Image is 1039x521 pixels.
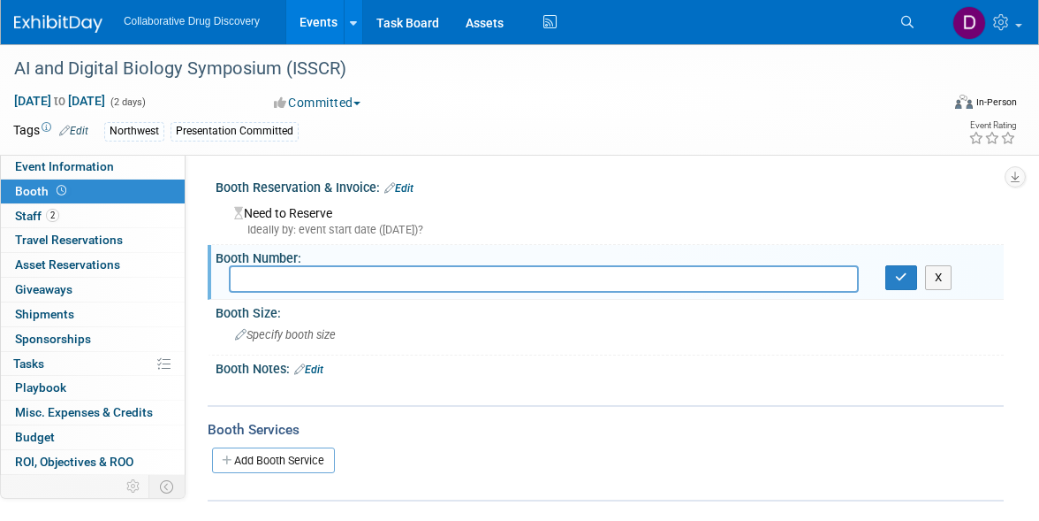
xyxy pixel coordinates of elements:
[15,184,70,198] span: Booth
[15,257,120,272] span: Asset Reservations
[235,328,336,341] span: Specify booth size
[1,180,185,203] a: Booth
[15,332,91,346] span: Sponsorships
[109,96,146,108] span: (2 days)
[268,94,368,111] button: Committed
[13,356,44,371] span: Tasks
[1,303,185,326] a: Shipments
[51,94,68,108] span: to
[975,96,1017,109] div: In-Person
[104,122,164,141] div: Northwest
[861,92,1017,119] div: Event Format
[15,380,66,395] span: Playbook
[8,53,919,85] div: AI and Digital Biology Symposium (ISSCR)
[1,425,185,449] a: Budget
[15,209,59,223] span: Staff
[1,204,185,228] a: Staff2
[384,182,413,195] a: Edit
[15,405,153,419] span: Misc. Expenses & Credits
[15,455,133,469] span: ROI, Objectives & ROO
[216,245,1004,267] div: Booth Number:
[13,93,106,109] span: [DATE] [DATE]
[208,420,1004,440] div: Booth Services
[1,155,185,179] a: Event Information
[1,327,185,351] a: Sponsorships
[1,401,185,425] a: Misc. Expenses & Credits
[1,352,185,376] a: Tasks
[149,475,186,498] td: Toggle Event Tabs
[1,376,185,400] a: Playbook
[15,307,74,321] span: Shipments
[968,121,1016,130] div: Event Rating
[1,253,185,277] a: Asset Reservations
[234,222,990,238] div: Ideally by: event start date ([DATE])?
[53,184,70,197] span: Booth not reserved yet
[1,228,185,252] a: Travel Reservations
[1,278,185,302] a: Giveaways
[59,125,88,137] a: Edit
[15,430,55,444] span: Budget
[124,15,260,27] span: Collaborative Drug Discovery
[952,6,986,40] img: Daniel Castro
[15,282,72,296] span: Giveaways
[15,159,114,173] span: Event Information
[13,121,88,142] td: Tags
[212,448,335,473] a: Add Booth Service
[1,450,185,474] a: ROI, Objectives & ROO
[15,233,123,247] span: Travel Reservations
[294,364,323,376] a: Edit
[216,356,1004,379] div: Booth Notes:
[955,95,973,109] img: Format-Inperson.png
[216,300,1004,322] div: Booth Size:
[46,209,59,222] span: 2
[118,475,149,498] td: Personalize Event Tab Strip
[229,200,990,238] div: Need to Reserve
[925,265,952,290] button: X
[216,174,1004,197] div: Booth Reservation & Invoice:
[171,122,299,141] div: Presentation Committed
[14,15,102,33] img: ExhibitDay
